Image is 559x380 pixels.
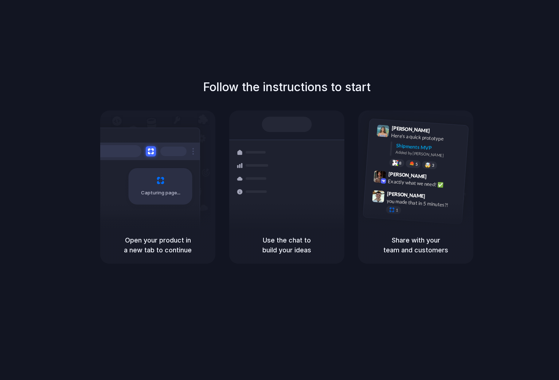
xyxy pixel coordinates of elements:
[238,235,336,255] h5: Use the chat to build your ideas
[432,128,447,136] span: 9:41 AM
[432,163,434,167] span: 3
[399,161,402,165] span: 8
[388,170,427,181] span: [PERSON_NAME]
[367,235,465,255] h5: Share with your team and customers
[387,189,426,200] span: [PERSON_NAME]
[425,162,431,168] div: 🤯
[396,142,463,154] div: Shipments MVP
[395,149,462,160] div: Added by [PERSON_NAME]
[391,124,430,135] span: [PERSON_NAME]
[391,132,464,144] div: Here's a quick prototype
[388,177,461,190] div: Exactly what we need! ✅
[109,235,207,255] h5: Open your product in a new tab to continue
[429,173,444,182] span: 9:42 AM
[141,189,181,197] span: Capturing page
[396,208,398,212] span: 1
[203,78,371,96] h1: Follow the instructions to start
[427,193,442,202] span: 9:47 AM
[415,162,418,166] span: 5
[386,197,459,209] div: you made that in 5 minutes?!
